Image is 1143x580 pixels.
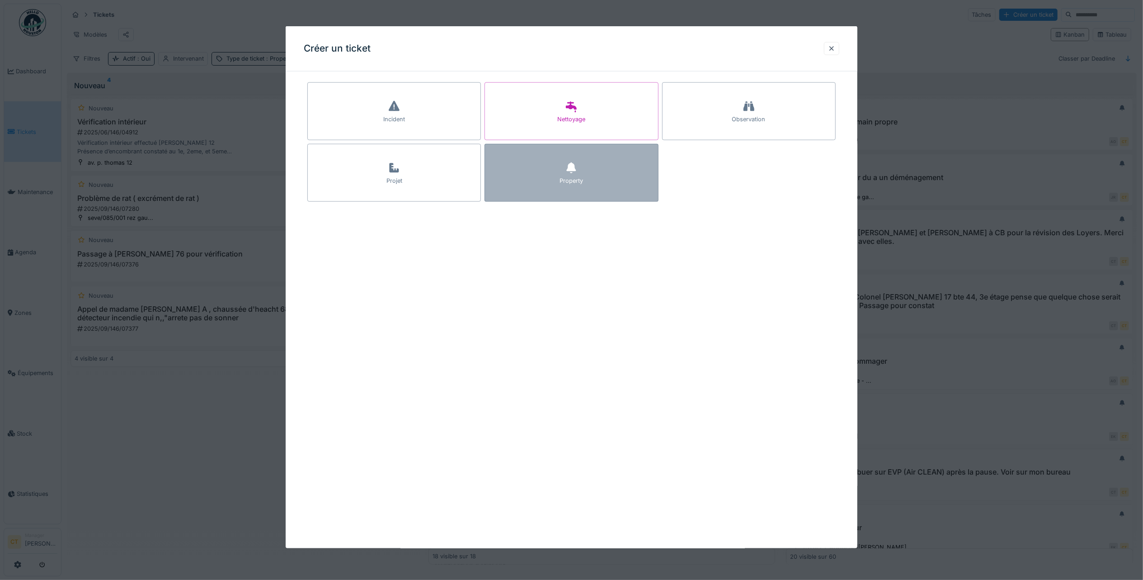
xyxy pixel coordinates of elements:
[560,176,583,185] div: Property
[732,115,766,124] div: Observation
[557,115,585,124] div: Nettoyage
[304,43,371,54] h3: Créer un ticket
[383,115,405,124] div: Incident
[386,176,402,185] div: Projet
